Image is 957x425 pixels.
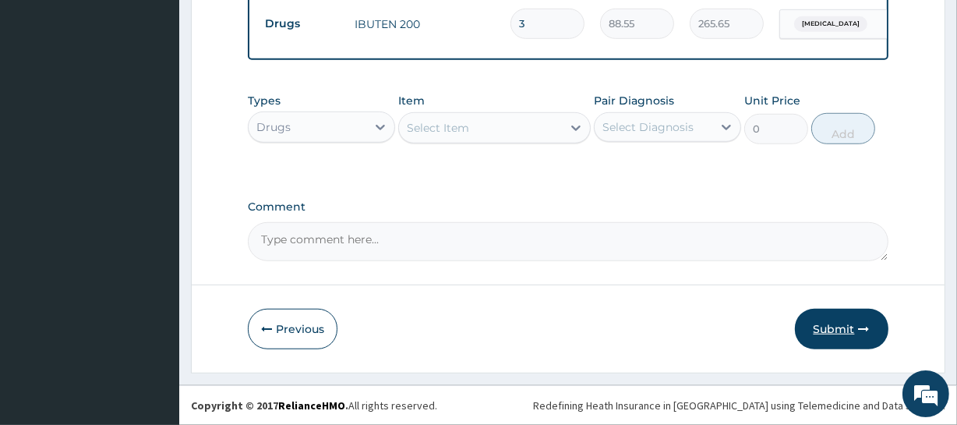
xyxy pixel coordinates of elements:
div: Drugs [256,119,291,135]
img: d_794563401_company_1708531726252_794563401 [29,78,63,117]
textarea: Type your message and hit 'Enter' [8,270,297,324]
label: Types [248,94,281,108]
span: We're online! [90,119,215,276]
a: RelianceHMO [278,398,345,413]
label: Comment [248,200,888,214]
button: Submit [795,309,888,349]
div: Minimize live chat window [256,8,293,45]
button: Previous [248,309,337,349]
div: Redefining Heath Insurance in [GEOGRAPHIC_DATA] using Telemedicine and Data Science! [533,398,945,413]
footer: All rights reserved. [179,385,957,425]
div: Chat with us now [81,87,262,108]
div: Select Item [407,120,469,136]
td: IBUTEN 200 [347,9,503,40]
label: Pair Diagnosis [594,93,674,108]
div: Select Diagnosis [602,119,694,135]
span: [MEDICAL_DATA] [794,16,867,32]
button: Add [811,113,875,144]
td: Drugs [257,9,347,38]
label: Item [398,93,425,108]
strong: Copyright © 2017 . [191,398,348,413]
label: Unit Price [744,93,800,108]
